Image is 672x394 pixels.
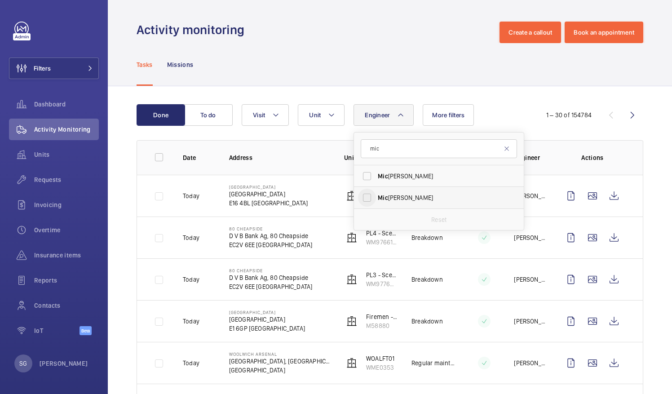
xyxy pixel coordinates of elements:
[361,139,517,158] input: Search by engineer
[34,301,99,310] span: Contacts
[229,240,313,249] p: EC2V 6EE [GEOGRAPHIC_DATA]
[560,153,625,162] p: Actions
[137,60,153,69] p: Tasks
[183,233,199,242] p: Today
[411,233,443,242] p: Breakdown
[229,226,313,231] p: 80 Cheapside
[229,231,313,240] p: D V B Bank Ag, 80 Cheapside
[229,190,308,199] p: [GEOGRAPHIC_DATA]
[253,111,265,119] span: Visit
[378,173,388,180] span: Mic
[229,357,330,366] p: [GEOGRAPHIC_DATA], [GEOGRAPHIC_DATA]
[167,60,194,69] p: Missions
[378,194,388,201] span: Mic
[514,317,546,326] p: [PERSON_NAME]
[229,324,305,333] p: E1 6GP [GEOGRAPHIC_DATA]
[346,232,357,243] img: elevator.svg
[378,172,501,181] span: [PERSON_NAME]
[80,326,92,335] span: Beta
[34,175,99,184] span: Requests
[242,104,289,126] button: Visit
[229,282,313,291] p: EC2V 6EE [GEOGRAPHIC_DATA]
[378,193,501,202] span: [PERSON_NAME]
[366,270,397,279] p: PL3 - Scenic
[346,358,357,368] img: elevator.svg
[34,251,99,260] span: Insurance items
[34,150,99,159] span: Units
[229,351,330,357] p: Woolwich Arsenal
[183,359,199,367] p: Today
[366,229,397,238] p: PL4 - Scenic
[229,273,313,282] p: D V B Bank Ag, 80 Cheapside
[431,215,447,224] p: Reset
[34,125,99,134] span: Activity Monitoring
[229,268,313,273] p: 80 Cheapside
[346,190,357,201] img: elevator.svg
[229,366,330,375] p: [GEOGRAPHIC_DATA]
[346,316,357,327] img: elevator.svg
[298,104,345,126] button: Unit
[411,275,443,284] p: Breakdown
[366,354,394,363] p: WOALFT01
[34,326,80,335] span: IoT
[229,153,330,162] p: Address
[34,226,99,235] span: Overtime
[565,22,643,43] button: Book an appointment
[411,359,455,367] p: Regular maintenance
[514,153,546,162] p: Engineer
[183,191,199,200] p: Today
[366,312,397,321] p: Firemen - EPL Passenger Lift 2 RH
[19,359,27,368] p: SG
[183,317,199,326] p: Today
[514,359,546,367] p: [PERSON_NAME]
[514,191,546,200] p: [PERSON_NAME]
[365,111,390,119] span: Engineer
[366,279,397,288] p: WM97767924
[346,274,357,285] img: elevator.svg
[366,238,397,247] p: WM97661710
[183,153,215,162] p: Date
[514,275,546,284] p: [PERSON_NAME]
[229,199,308,208] p: E16 4BL [GEOGRAPHIC_DATA]
[184,104,233,126] button: To do
[309,111,321,119] span: Unit
[34,100,99,109] span: Dashboard
[432,111,464,119] span: More filters
[423,104,474,126] button: More filters
[34,200,99,209] span: Invoicing
[229,184,308,190] p: [GEOGRAPHIC_DATA]
[366,321,397,330] p: M58880
[137,22,250,38] h1: Activity monitoring
[500,22,561,43] button: Create a callout
[137,104,185,126] button: Done
[514,233,546,242] p: [PERSON_NAME]
[34,276,99,285] span: Reports
[9,58,99,79] button: Filters
[354,104,414,126] button: Engineer
[183,275,199,284] p: Today
[546,111,592,120] div: 1 – 30 of 154784
[40,359,88,368] p: [PERSON_NAME]
[366,363,394,372] p: WME0353
[229,310,305,315] p: [GEOGRAPHIC_DATA]
[34,64,51,73] span: Filters
[344,153,397,162] p: Unit
[229,315,305,324] p: [GEOGRAPHIC_DATA]
[411,317,443,326] p: Breakdown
